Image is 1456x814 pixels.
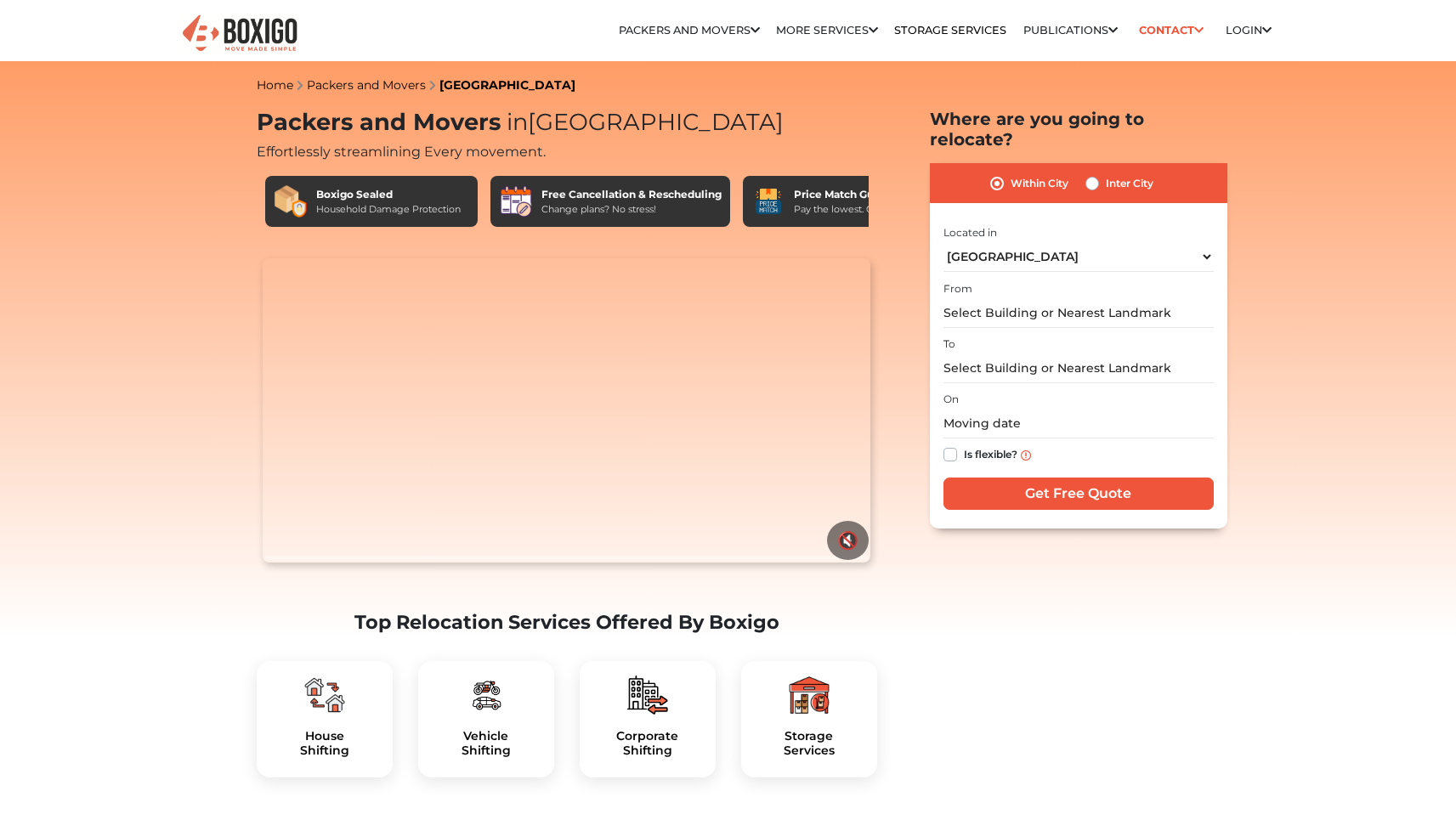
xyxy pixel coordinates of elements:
[943,281,972,297] label: From
[270,729,379,758] a: HouseShifting
[257,109,877,137] h1: Packers and Movers
[930,109,1227,150] h2: Where are you going to relocate?
[274,184,308,218] img: Boxigo Sealed
[1134,17,1210,43] a: Contact
[257,77,293,93] a: Home
[943,298,1214,328] input: Select Building or Nearest Landmark
[943,336,955,352] label: To
[541,202,722,217] div: Change plans? No stress!
[794,202,923,217] div: Pay the lowest. Guaranteed!
[432,729,541,758] h5: Vehicle Shifting
[943,225,997,240] label: Located in
[943,353,1214,383] input: Select Building or Nearest Landmark
[257,144,546,160] span: Effortlessly streamlining Every movement.
[466,675,507,715] img: boxigo_packers_and_movers_plan
[304,675,345,715] img: boxigo_packers_and_movers_plan
[627,675,668,715] img: boxigo_packers_and_movers_plan
[593,729,702,758] a: CorporateShifting
[755,729,864,758] h5: Storage Services
[1011,173,1068,194] label: Within City
[755,729,864,758] a: StorageServices
[894,24,1006,37] a: Storage Services
[307,77,426,93] a: Packers and Movers
[776,24,878,37] a: More services
[263,258,870,562] video: Your browser does not support the video tag.
[439,77,575,93] a: [GEOGRAPHIC_DATA]
[1106,173,1153,194] label: Inter City
[943,409,1214,438] input: Moving date
[507,108,528,136] span: in
[501,108,784,136] span: [GEOGRAPHIC_DATA]
[541,187,722,202] div: Free Cancellation & Rescheduling
[257,611,877,634] h2: Top Relocation Services Offered By Boxigo
[1021,450,1031,461] img: info
[943,478,1214,510] input: Get Free Quote
[789,675,830,715] img: boxigo_packers_and_movers_plan
[964,444,1017,462] label: Is flexible?
[432,729,541,758] a: VehicleShifting
[1023,24,1118,37] a: Publications
[1226,24,1272,37] a: Login
[593,729,702,758] h5: Corporate Shifting
[943,392,959,407] label: On
[316,202,461,217] div: Household Damage Protection
[316,187,461,202] div: Boxigo Sealed
[499,184,533,218] img: Free Cancellation & Rescheduling
[270,729,379,758] h5: House Shifting
[751,184,785,218] img: Price Match Guarantee
[794,187,923,202] div: Price Match Guarantee
[827,521,869,560] button: 🔇
[619,24,760,37] a: Packers and Movers
[180,13,299,54] img: Boxigo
